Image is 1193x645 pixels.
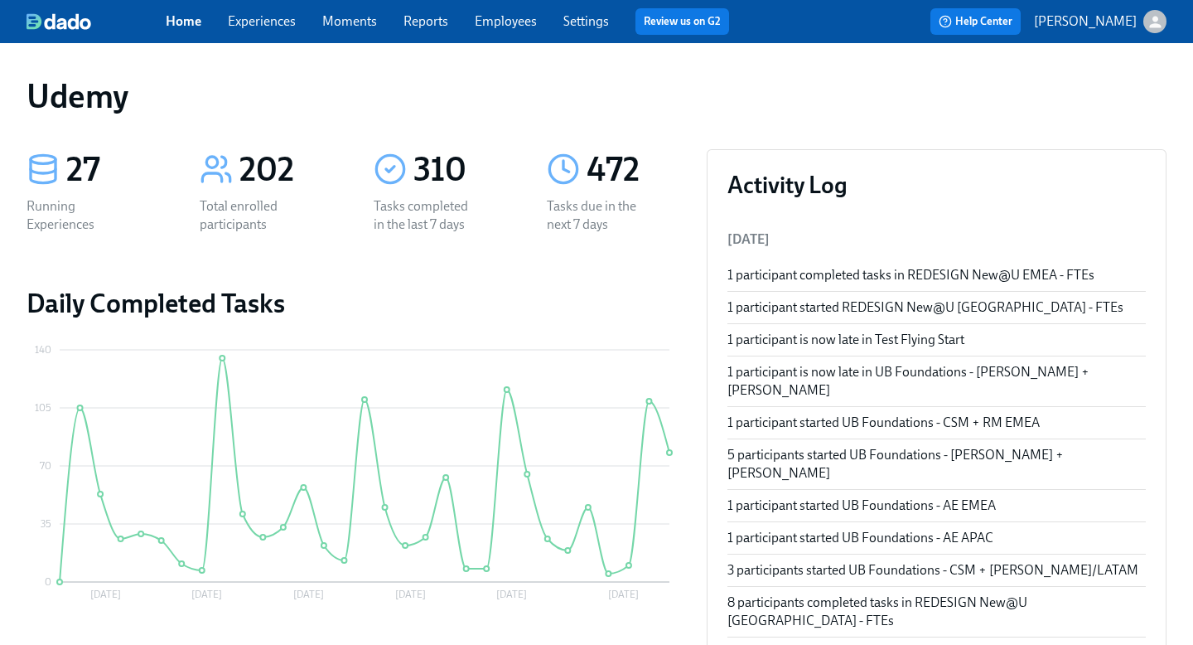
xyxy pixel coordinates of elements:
tspan: 70 [40,460,51,472]
h1: Udemy [27,76,128,116]
a: Experiences [228,13,296,29]
span: Help Center [939,13,1012,30]
div: Total enrolled participants [200,197,306,234]
div: 1 participant completed tasks in REDESIGN New@U EMEA - FTEs [727,266,1146,284]
div: 1 participant started UB Foundations - AE APAC [727,529,1146,547]
h3: Activity Log [727,170,1146,200]
tspan: 105 [35,402,51,414]
button: Review us on G2 [635,8,729,35]
button: [PERSON_NAME] [1034,10,1166,33]
a: Home [166,13,201,29]
p: [PERSON_NAME] [1034,12,1137,31]
div: 1 participant is now late in UB Foundations - [PERSON_NAME] + [PERSON_NAME] [727,363,1146,400]
span: [DATE] [727,231,770,247]
tspan: 140 [35,344,51,356]
h2: Daily Completed Tasks [27,287,680,320]
tspan: [DATE] [395,589,426,600]
tspan: [DATE] [293,589,324,600]
tspan: 35 [41,518,51,530]
div: Running Experiences [27,197,133,234]
tspan: [DATE] [191,589,222,600]
div: 8 participants completed tasks in REDESIGN New@U [GEOGRAPHIC_DATA] - FTEs [727,594,1146,630]
a: Reports [403,13,448,29]
div: Tasks due in the next 7 days [547,197,653,234]
div: 202 [239,149,333,191]
a: Settings [563,13,609,29]
div: 27 [66,149,160,191]
a: Review us on G2 [644,13,721,30]
div: 472 [587,149,680,191]
div: 310 [413,149,507,191]
div: 1 participant started UB Foundations - CSM + RM EMEA [727,414,1146,432]
img: dado [27,13,91,30]
div: 1 participant started REDESIGN New@U [GEOGRAPHIC_DATA] - FTEs [727,298,1146,317]
div: 1 participant is now late in Test Flying Start [727,331,1146,349]
div: 3 participants started UB Foundations - CSM + [PERSON_NAME]/LATAM [727,561,1146,580]
button: Help Center [930,8,1021,35]
a: Employees [475,13,537,29]
div: 1 participant started UB Foundations - AE EMEA [727,497,1146,515]
tspan: 0 [45,576,51,588]
div: Tasks completed in the last 7 days [374,197,480,234]
a: dado [27,13,166,30]
div: 5 participants started UB Foundations - [PERSON_NAME] + [PERSON_NAME] [727,446,1146,483]
tspan: [DATE] [608,589,639,600]
tspan: [DATE] [496,589,527,600]
tspan: [DATE] [90,589,121,600]
a: Moments [322,13,377,29]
